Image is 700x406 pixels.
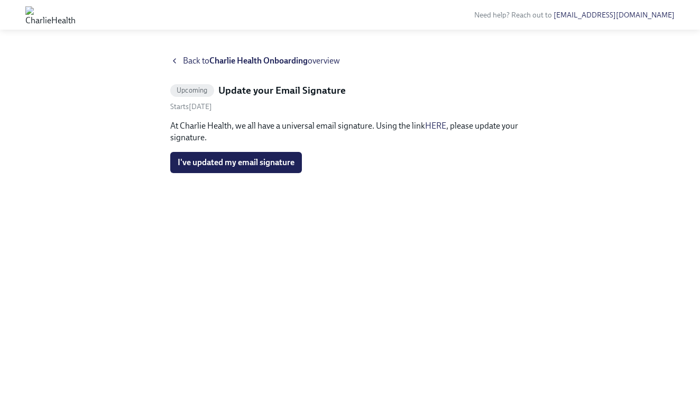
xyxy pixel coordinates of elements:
[474,11,675,20] span: Need help? Reach out to
[425,121,446,131] a: HERE
[170,102,212,111] span: Monday, September 22nd 2025, 10:00 am
[554,11,675,20] a: [EMAIL_ADDRESS][DOMAIN_NAME]
[170,152,302,173] button: I've updated my email signature
[218,84,346,97] h5: Update your Email Signature
[178,157,294,168] span: I've updated my email signature
[170,86,214,94] span: Upcoming
[170,120,530,143] p: At Charlie Health, we all have a universal email signature. Using the link , please update your s...
[209,56,308,66] strong: Charlie Health Onboarding
[170,55,530,67] a: Back toCharlie Health Onboardingoverview
[25,6,76,23] img: CharlieHealth
[183,55,340,67] span: Back to overview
